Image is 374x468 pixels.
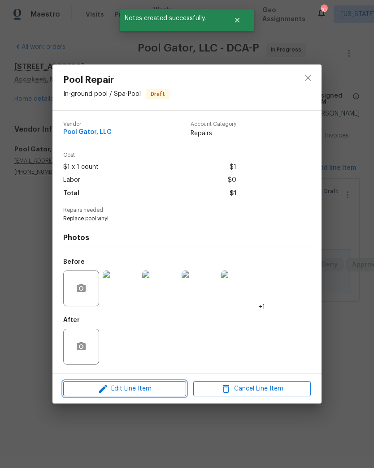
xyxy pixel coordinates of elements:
[63,259,85,265] h5: Before
[63,161,99,174] span: $1 x 1 count
[147,90,169,99] span: Draft
[63,174,80,187] span: Labor
[191,121,236,127] span: Account Category
[191,129,236,138] span: Repairs
[63,90,141,97] span: In-ground pool / Spa - Pool
[63,215,286,223] span: Replace pool vinyl
[63,152,236,158] span: Cost
[63,317,80,323] h5: After
[321,5,327,14] div: 10
[66,383,183,395] span: Edit Line Item
[63,381,186,397] button: Edit Line Item
[63,75,170,85] span: Pool Repair
[193,381,311,397] button: Cancel Line Item
[63,129,112,136] span: Pool Gator, LLC
[63,187,79,200] span: Total
[230,187,236,200] span: $1
[120,9,222,28] span: Notes created successfully.
[230,161,236,174] span: $1
[228,174,236,187] span: $0
[259,303,265,312] span: +1
[297,67,319,89] button: close
[63,207,311,213] span: Repairs needed
[222,11,252,29] button: Close
[63,121,112,127] span: Vendor
[196,383,308,395] span: Cancel Line Item
[63,233,311,242] h4: Photos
